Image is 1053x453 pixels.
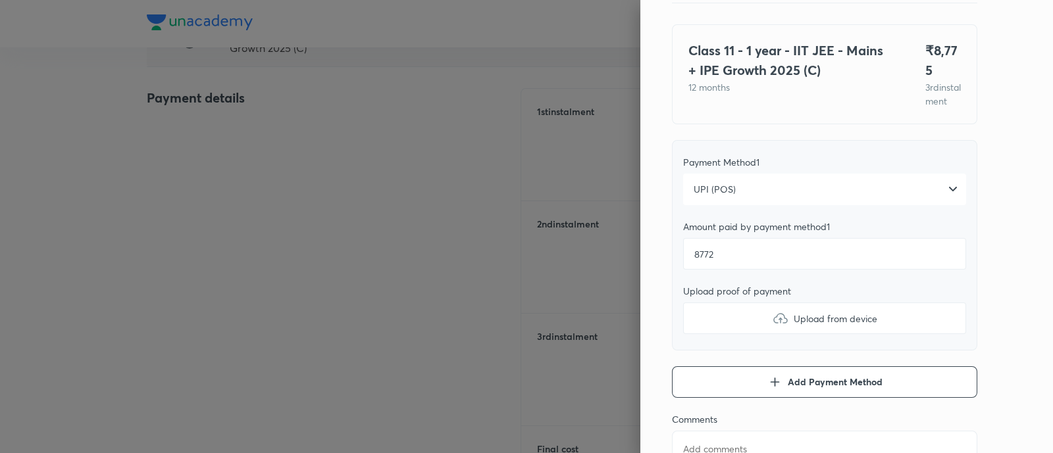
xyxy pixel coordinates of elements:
span: Upload from device [794,312,877,325]
h4: Class 11 - 1 year - IIT JEE - Mains + IPE Growth 2025 (C) [688,41,894,80]
p: 12 months [688,80,894,94]
button: Add Payment Method [672,366,977,398]
input: Add amount [683,238,966,270]
img: upload [773,310,788,326]
div: Amount paid by payment method 1 [683,221,966,233]
span: UPI (POS) [694,183,736,196]
div: Payment Method 1 [683,156,966,168]
h4: ₹ 8,775 [925,41,961,80]
div: Upload proof of payment [683,285,966,297]
p: 3 rd instalment [925,80,961,108]
span: Add Payment Method [788,375,883,389]
div: Comments [672,414,977,425]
